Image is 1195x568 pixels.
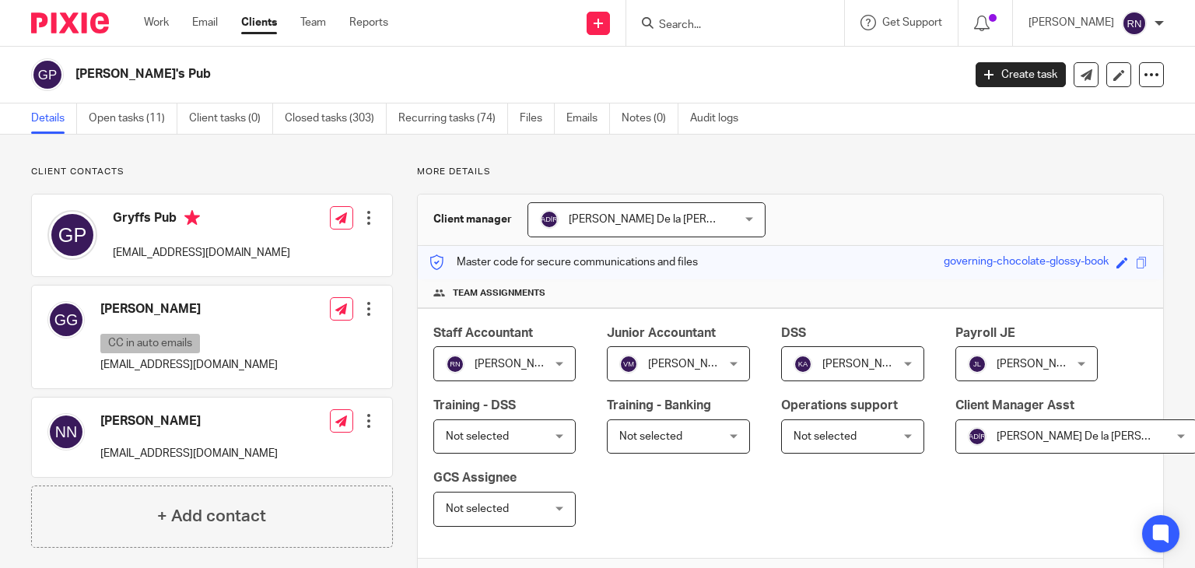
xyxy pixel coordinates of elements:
span: Client Manager Asst [955,399,1074,412]
span: Not selected [446,431,509,442]
span: [PERSON_NAME] [822,359,908,370]
a: Recurring tasks (74) [398,103,508,134]
img: svg%3E [968,355,986,373]
h4: [PERSON_NAME] [100,301,278,317]
a: Open tasks (11) [89,103,177,134]
span: Training - Banking [607,399,711,412]
span: Not selected [446,503,509,514]
a: Work [144,15,169,30]
p: [EMAIL_ADDRESS][DOMAIN_NAME] [100,446,278,461]
a: Create task [976,62,1066,87]
span: GCS Assignee [433,472,517,484]
img: svg%3E [446,355,464,373]
span: DSS [781,327,806,339]
img: svg%3E [47,413,85,451]
a: Closed tasks (303) [285,103,387,134]
span: Not selected [794,431,857,442]
span: Get Support [882,17,942,28]
a: Emails [566,103,610,134]
p: [EMAIL_ADDRESS][DOMAIN_NAME] [113,245,290,261]
input: Search [657,19,797,33]
span: Staff Accountant [433,327,533,339]
h3: Client manager [433,212,512,227]
a: Client tasks (0) [189,103,273,134]
span: Training - DSS [433,399,516,412]
h4: Gryffs Pub [113,210,290,230]
p: Client contacts [31,166,393,178]
a: Clients [241,15,277,30]
a: Notes (0) [622,103,678,134]
a: Details [31,103,77,134]
img: svg%3E [968,427,986,446]
h4: + Add contact [157,504,266,528]
span: [PERSON_NAME] De la [PERSON_NAME] [569,214,769,225]
p: [PERSON_NAME] [1029,15,1114,30]
p: [EMAIL_ADDRESS][DOMAIN_NAME] [100,357,278,373]
img: svg%3E [794,355,812,373]
img: svg%3E [1122,11,1147,36]
p: More details [417,166,1164,178]
a: Email [192,15,218,30]
span: [PERSON_NAME] [648,359,734,370]
img: svg%3E [31,58,64,91]
span: Payroll JE [955,327,1015,339]
span: [PERSON_NAME] [997,359,1082,370]
a: Files [520,103,555,134]
span: Operations support [781,399,898,412]
img: Pixie [31,12,109,33]
span: Junior Accountant [607,327,716,339]
i: Primary [184,210,200,226]
span: [PERSON_NAME] [475,359,560,370]
h2: [PERSON_NAME]'s Pub [75,66,777,82]
h4: [PERSON_NAME] [100,413,278,430]
img: svg%3E [540,210,559,229]
img: svg%3E [619,355,638,373]
img: svg%3E [47,210,97,260]
span: Team assignments [453,287,545,300]
div: governing-chocolate-glossy-book [944,254,1109,272]
a: Reports [349,15,388,30]
p: CC in auto emails [100,334,200,353]
a: Team [300,15,326,30]
a: Audit logs [690,103,750,134]
span: Not selected [619,431,682,442]
img: svg%3E [47,301,85,338]
p: Master code for secure communications and files [429,254,698,270]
